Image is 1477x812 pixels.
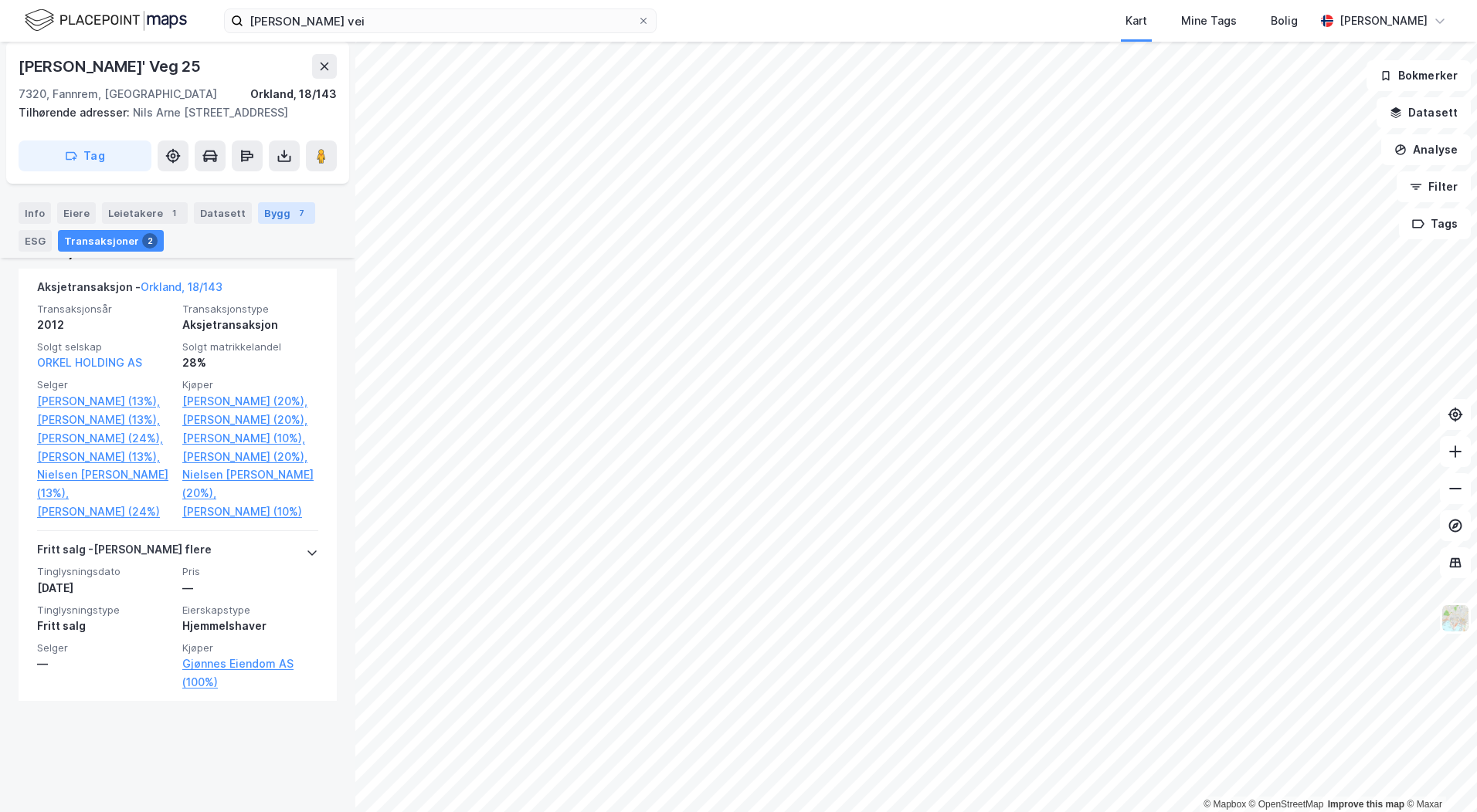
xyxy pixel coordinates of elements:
a: [PERSON_NAME] (10%) [182,502,318,521]
div: 1 [166,205,182,221]
div: Bolig [1271,12,1298,30]
a: [PERSON_NAME] (20%), [182,411,318,429]
span: Kjøper [182,378,318,391]
a: OpenStreetMap [1249,799,1324,810]
a: [PERSON_NAME] (20%), [182,448,318,466]
iframe: Chat Widget [1400,738,1477,812]
a: Gjønnes Eiendom AS (100%) [182,655,318,692]
div: Kart [1126,12,1147,30]
div: Orkland, 18/143 [250,85,337,103]
div: Mine Tags [1181,12,1237,30]
div: Aksjetransaksjon - [37,278,222,303]
a: [PERSON_NAME] (24%) [37,502,173,521]
a: [PERSON_NAME] (13%), [37,411,173,429]
button: Bokmerker [1367,60,1471,91]
div: — [182,579,318,597]
div: Fritt salg - [PERSON_NAME] flere [37,540,212,565]
div: Bygg [258,202,315,224]
span: Transaksjonsår [37,303,173,316]
div: [DATE] [37,579,173,597]
div: 7 [294,205,309,221]
div: [PERSON_NAME] [1339,12,1428,30]
a: Orkland, 18/143 [141,280,222,293]
a: Nielsen [PERSON_NAME] (13%), [37,465,173,502]
div: Datasett [194,202,252,224]
span: Tilhørende adresser: [19,106,133,119]
button: Datasett [1377,97,1471,128]
span: Pris [182,565,318,578]
a: Nielsen [PERSON_NAME] (20%), [182,465,318,502]
a: Improve this map [1328,799,1404,810]
span: Selger [37,378,173,391]
div: Transaksjoner [58,230,164,252]
div: Leietakere [102,202,188,224]
input: Søk på adresse, matrikkel, gårdeiere, leietakere eller personer [243,9,637,32]
span: Solgt matrikkelandel [182,340,318,354]
div: 2012 [37,316,173,334]
div: 28% [182,354,318,372]
img: logo.f888ab2527a4732fd821a326f86c7f29.svg [25,7,187,34]
a: [PERSON_NAME] (13%), [37,448,173,466]
span: Tinglysningstype [37,604,173,617]
img: Z [1441,604,1470,633]
a: [PERSON_NAME] (24%), [37,429,173,448]
button: Filter [1397,171,1471,202]
a: [PERSON_NAME] (20%), [182,392,318,411]
a: [PERSON_NAME] (10%), [182,429,318,448]
div: Nils Arne [STREET_ADDRESS] [19,103,324,122]
div: ESG [19,230,52,252]
a: ORKEL HOLDING AS [37,356,142,369]
span: Tinglysningsdato [37,565,173,578]
button: Tag [19,140,151,171]
button: Analyse [1381,134,1471,165]
button: Tags [1399,208,1471,239]
div: Eiere [57,202,96,224]
div: 7320, Fannrem, [GEOGRAPHIC_DATA] [19,85,217,103]
span: Solgt selskap [37,340,173,354]
a: [PERSON_NAME] (13%), [37,392,173,411]
div: Hjemmelshaver [182,617,318,635]
div: 2 [142,233,158,249]
span: Eierskapstype [182,604,318,617]
div: Kontrollprogram for chat [1400,738,1477,812]
a: Mapbox [1204,799,1246,810]
span: Kjøper [182,641,318,655]
div: Info [19,202,51,224]
div: [PERSON_NAME]' Veg 25 [19,54,204,79]
span: Selger [37,641,173,655]
div: Fritt salg [37,617,173,635]
div: Aksjetransaksjon [182,316,318,334]
span: Transaksjonstype [182,303,318,316]
div: — [37,655,173,673]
